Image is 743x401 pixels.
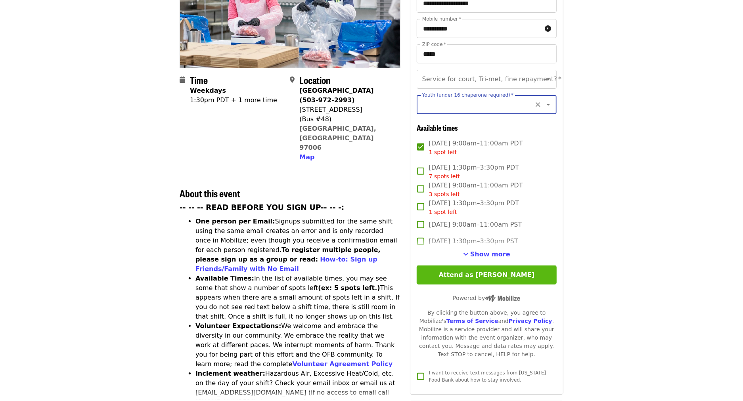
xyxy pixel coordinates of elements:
[299,153,314,161] span: Map
[195,274,400,321] li: In the list of available times, you may see some that show a number of spots left This appears wh...
[417,265,557,285] button: Attend as [PERSON_NAME]
[417,309,557,359] div: By clicking the button above, you agree to Mobilize's and . Mobilize is a service provider and wi...
[190,87,226,94] strong: Weekdays
[195,370,265,377] strong: Inclement weather:
[299,153,314,162] button: Map
[429,149,457,155] span: 1 spot left
[429,163,519,181] span: [DATE] 1:30pm–3:30pm PDT
[429,370,546,383] span: I want to receive text messages from [US_STATE] Food Bank about how to stay involved.
[195,218,275,225] strong: One person per Email:
[429,220,522,229] span: [DATE] 9:00am–11:00am PST
[429,209,457,215] span: 1 spot left
[453,295,520,301] span: Powered by
[318,284,380,292] strong: (ex: 5 spots left.)
[485,295,520,302] img: Powered by Mobilize
[545,25,551,32] i: circle-info icon
[429,181,523,199] span: [DATE] 9:00am–11:00am PDT
[190,73,208,87] span: Time
[299,105,394,115] div: [STREET_ADDRESS]
[446,318,498,324] a: Terms of Service
[299,73,331,87] span: Location
[195,217,400,274] li: Signups submitted for the same shift using the same email creates an error and is only recorded o...
[417,122,458,133] span: Available times
[543,74,554,85] button: Open
[299,115,394,124] div: (Bus #48)
[417,44,557,63] input: ZIP code
[195,275,254,282] strong: Available Times:
[180,76,185,84] i: calendar icon
[532,99,544,110] button: Clear
[180,186,240,200] span: About this event
[422,42,446,47] label: ZIP code
[429,139,523,157] span: [DATE] 9:00am–11:00am PDT
[195,256,377,273] a: How-to: Sign up Friends/Family with No Email
[429,237,518,246] span: [DATE] 1:30pm–3:30pm PST
[299,87,373,104] strong: [GEOGRAPHIC_DATA] (503-972-2993)
[429,191,460,197] span: 3 spots left
[429,173,460,179] span: 7 spots left
[180,203,345,212] strong: -- -- -- READ BEFORE YOU SIGN UP-- -- -:
[429,199,519,216] span: [DATE] 1:30pm–3:30pm PDT
[470,250,510,258] span: Show more
[299,125,376,151] a: [GEOGRAPHIC_DATA], [GEOGRAPHIC_DATA] 97006
[195,322,281,330] strong: Volunteer Expectations:
[463,250,510,259] button: See more timeslots
[190,95,277,105] div: 1:30pm PDT + 1 more time
[195,321,400,369] li: We welcome and embrace the diversity in our community. We embrace the reality that we work at dif...
[543,99,554,110] button: Open
[422,17,461,21] label: Mobile number
[422,93,513,97] label: Youth (under 16 chaperone required)
[417,19,542,38] input: Mobile number
[195,246,381,263] strong: To register multiple people, please sign up as a group or read:
[293,360,393,368] a: Volunteer Agreement Policy
[509,318,552,324] a: Privacy Policy
[290,76,295,84] i: map-marker-alt icon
